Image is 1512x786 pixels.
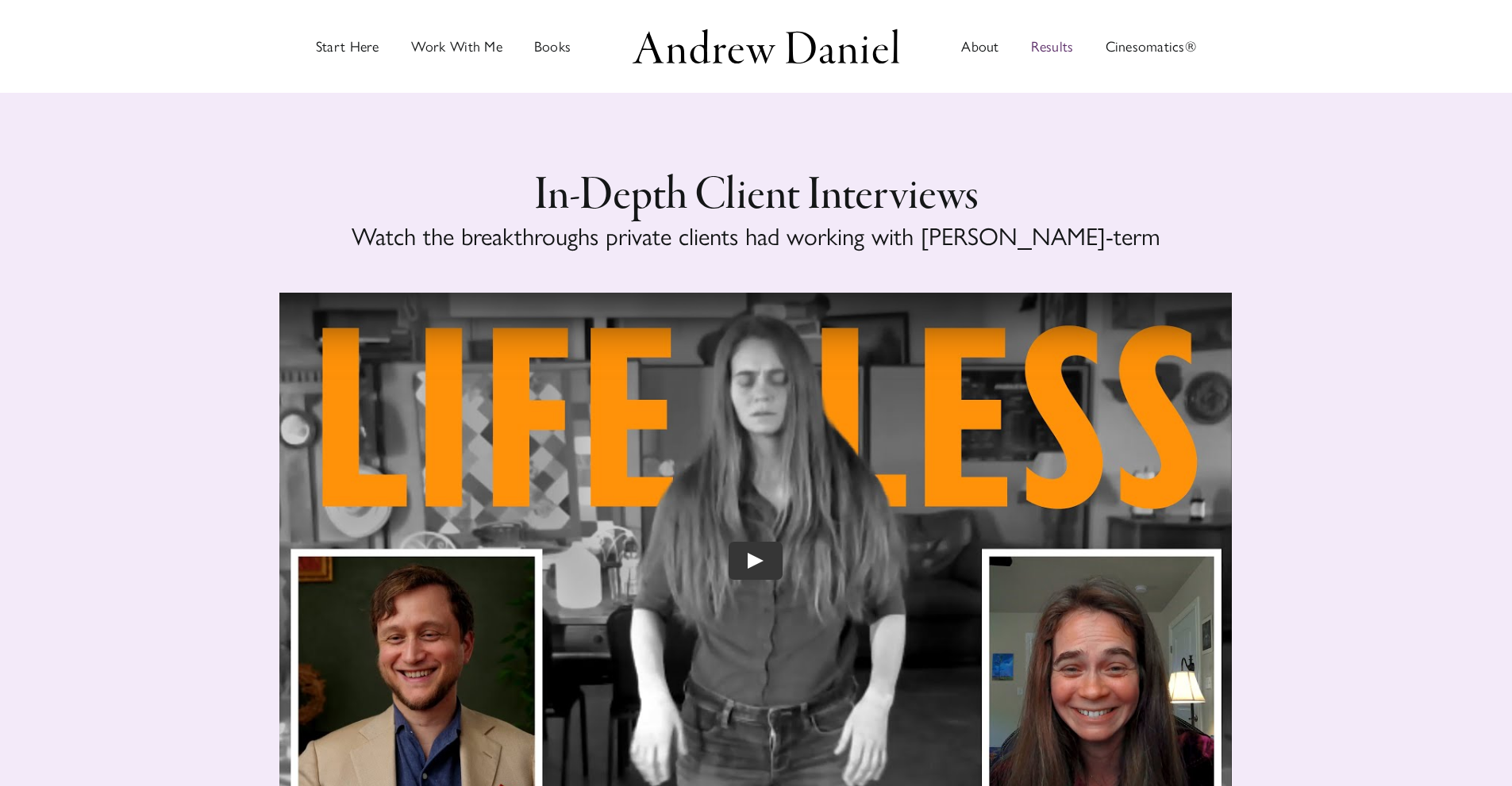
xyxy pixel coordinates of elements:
[279,172,1232,221] h2: In-Depth Client Interviews
[961,3,998,90] a: About
[1106,3,1197,90] a: Cinesomatics®
[534,40,571,54] span: Books
[1031,3,1074,90] a: Results
[316,40,379,54] span: Start Here
[961,40,998,54] span: About
[411,3,502,90] a: Work with Andrew in groups or private sessions
[1031,40,1074,54] span: Results
[534,3,571,90] a: Discover books written by Andrew Daniel
[316,3,379,90] a: Start Here
[627,25,905,68] img: Andrew Daniel Logo
[411,40,502,54] span: Work With Me
[279,221,1232,253] h4: Watch the breakthroughs private clients had working with [PERSON_NAME]-term
[1106,40,1197,54] span: Cinesomatics®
